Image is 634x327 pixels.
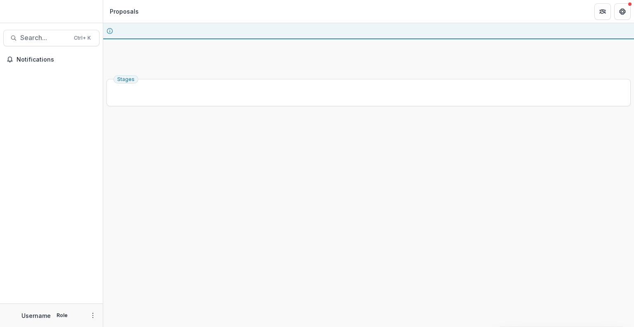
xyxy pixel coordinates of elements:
div: Proposals [110,7,139,16]
button: Notifications [3,53,99,66]
button: Partners [594,3,611,20]
span: Stages [117,76,135,82]
button: Get Help [614,3,631,20]
nav: breadcrumb [106,5,142,17]
span: Notifications [17,56,96,63]
span: Search... [20,34,69,42]
p: Role [54,312,70,319]
button: More [88,310,98,320]
div: Ctrl + K [72,33,92,43]
p: Username [21,311,51,320]
button: Search... [3,30,99,46]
